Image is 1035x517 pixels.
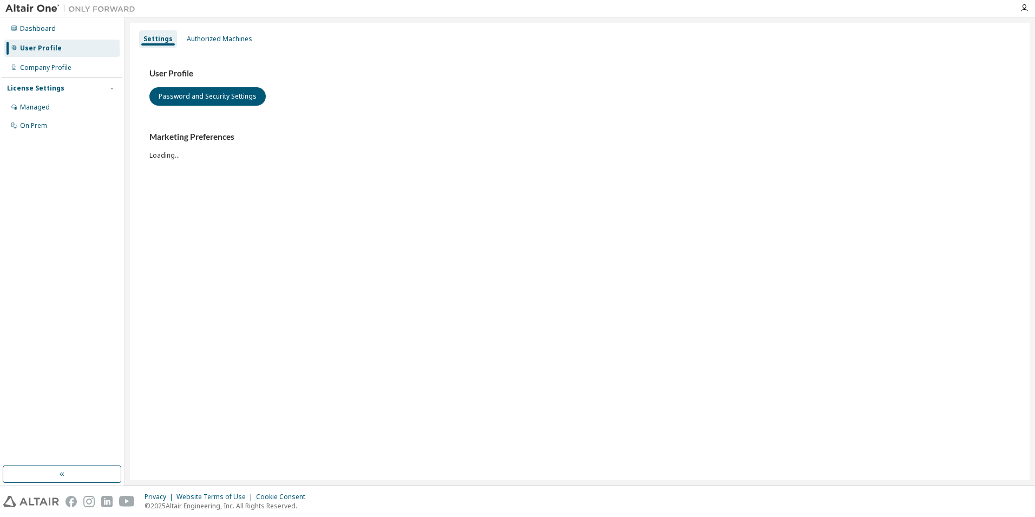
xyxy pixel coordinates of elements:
h3: Marketing Preferences [149,132,1010,143]
div: Privacy [145,493,176,501]
div: License Settings [7,84,64,93]
div: Loading... [149,132,1010,159]
div: User Profile [20,44,62,53]
div: Cookie Consent [256,493,312,501]
img: linkedin.svg [101,496,113,507]
img: altair_logo.svg [3,496,59,507]
img: instagram.svg [83,496,95,507]
div: Website Terms of Use [176,493,256,501]
div: Company Profile [20,63,71,72]
div: Dashboard [20,24,56,33]
img: facebook.svg [65,496,77,507]
p: © 2025 Altair Engineering, Inc. All Rights Reserved. [145,501,312,510]
div: Managed [20,103,50,112]
div: Authorized Machines [187,35,252,43]
h3: User Profile [149,68,1010,79]
div: Settings [143,35,173,43]
img: youtube.svg [119,496,135,507]
img: Altair One [5,3,141,14]
button: Password and Security Settings [149,87,266,106]
div: On Prem [20,121,47,130]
